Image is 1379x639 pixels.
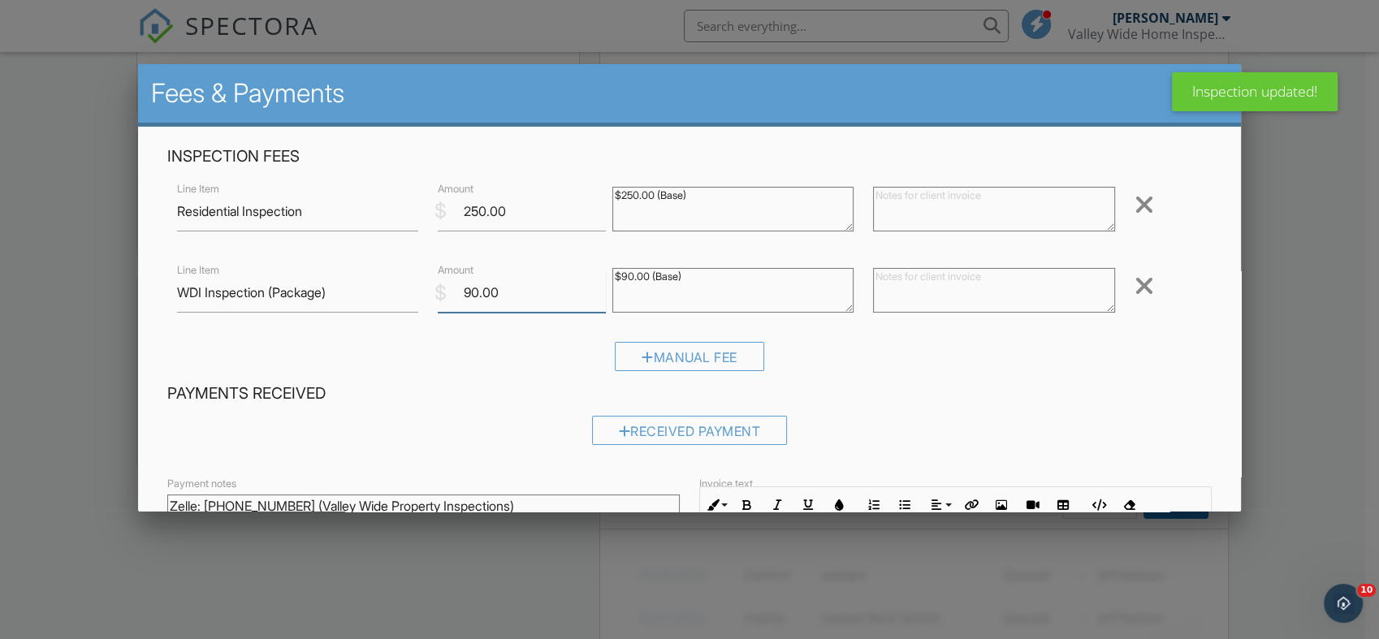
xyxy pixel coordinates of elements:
label: Line Item [177,182,219,196]
button: Unordered List [889,490,920,520]
div: Received Payment [592,416,788,445]
button: Ordered List [858,490,889,520]
label: Amount [438,263,473,278]
button: Align [924,490,955,520]
h4: Payments Received [167,383,1212,404]
a: Manual Fee [615,352,764,369]
button: Inline Style [700,490,731,520]
textarea: Zelle: [PHONE_NUMBER] (Valley Wide Property Inspections) Cash App: $mrinspector956 ([PERSON_NAME]) [167,494,680,576]
textarea: $250.00 (Base) [612,187,854,231]
h2: Fees & Payments [151,77,1228,110]
span: 10 [1357,584,1376,597]
textarea: $90.00 (Base) [612,268,854,313]
button: Clear Formatting [1113,490,1144,520]
button: Insert Table [1048,490,1079,520]
button: Underline (Ctrl+U) [793,490,824,520]
button: Colors [824,490,854,520]
button: Insert Video [1017,490,1048,520]
label: Payment notes [167,477,236,491]
button: Code View [1083,490,1113,520]
iframe: Intercom live chat [1324,584,1363,623]
h4: Inspection Fees [167,146,1212,167]
label: Amount [438,182,473,196]
div: $ [434,197,447,225]
button: Insert Image (Ctrl+P) [986,490,1017,520]
a: Received Payment [592,427,788,443]
label: Invoice text [699,477,753,491]
div: Inspection updated! [1172,72,1338,111]
button: Insert Link (Ctrl+K) [955,490,986,520]
div: $ [434,279,447,307]
button: Italic (Ctrl+I) [762,490,793,520]
label: Line Item [177,263,219,278]
button: Bold (Ctrl+B) [731,490,762,520]
div: Manual Fee [615,342,764,371]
